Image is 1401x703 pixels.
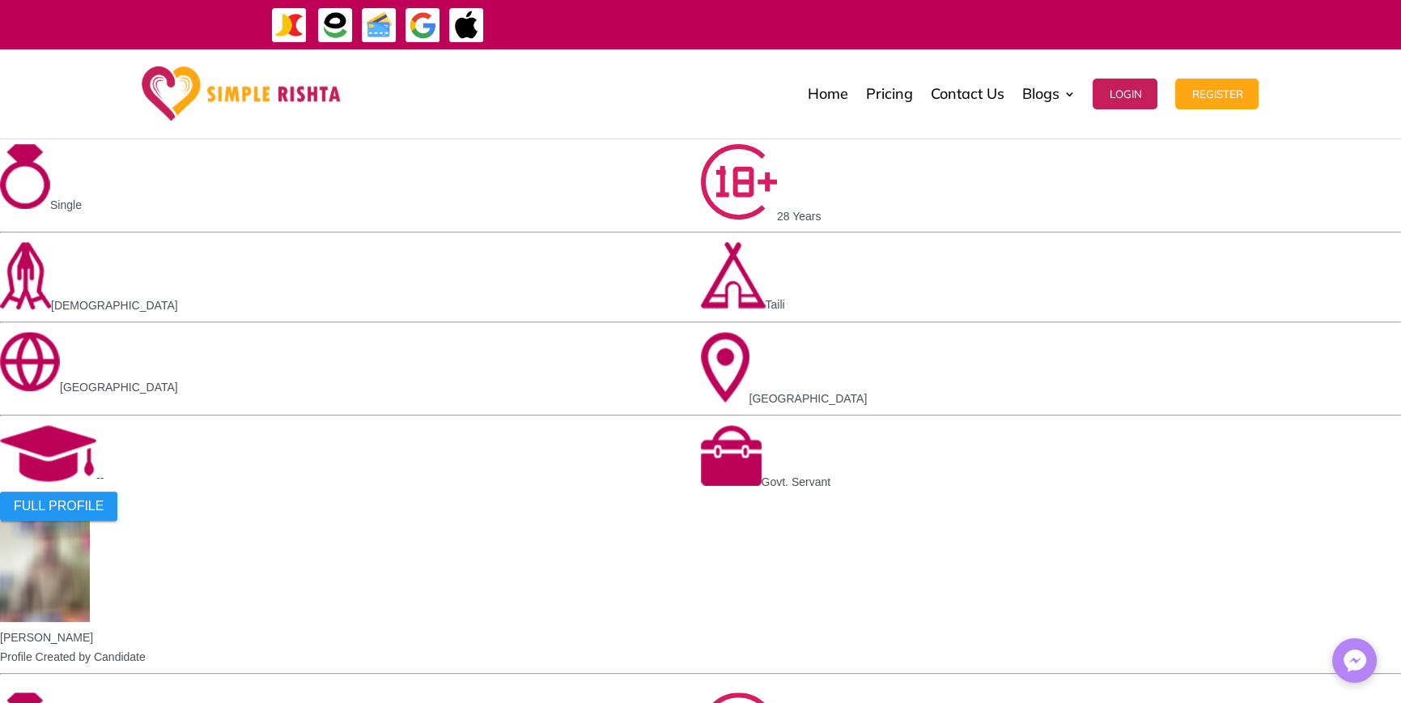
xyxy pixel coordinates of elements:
button: Register [1175,79,1259,109]
span: [DEMOGRAPHIC_DATA] [51,299,178,312]
span: Taili [766,298,785,311]
div: Domain Overview [62,96,145,106]
span: [GEOGRAPHIC_DATA] [749,392,868,405]
img: website_grey.svg [26,42,39,55]
div: v 4.0.25 [45,26,79,39]
span: -- [96,471,104,484]
a: Contact Us [930,53,1004,134]
span: [GEOGRAPHIC_DATA] [60,381,178,394]
span: FULL PROFILE [14,499,104,513]
span: Single [50,198,82,211]
img: ApplePay-icon [448,7,485,44]
a: Home [807,53,847,134]
span: 28 Years [777,209,821,222]
img: GooglePay-icon [405,7,441,44]
img: EasyPaisa-icon [317,7,354,44]
a: Blogs [1021,53,1075,134]
a: Pricing [865,53,912,134]
img: Credit Cards [361,7,397,44]
img: Messenger [1339,645,1371,677]
a: Register [1175,53,1259,134]
img: tab_keywords_by_traffic_grey.svg [161,94,174,107]
span: Govt. Servant [762,475,831,488]
img: JazzCash-icon [271,7,308,44]
div: Domain: [DOMAIN_NAME] [42,42,178,55]
img: tab_domain_overview_orange.svg [44,94,57,107]
button: Login [1093,79,1157,109]
img: logo_orange.svg [26,26,39,39]
a: Login [1093,53,1157,134]
div: Keywords by Traffic [179,96,273,106]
